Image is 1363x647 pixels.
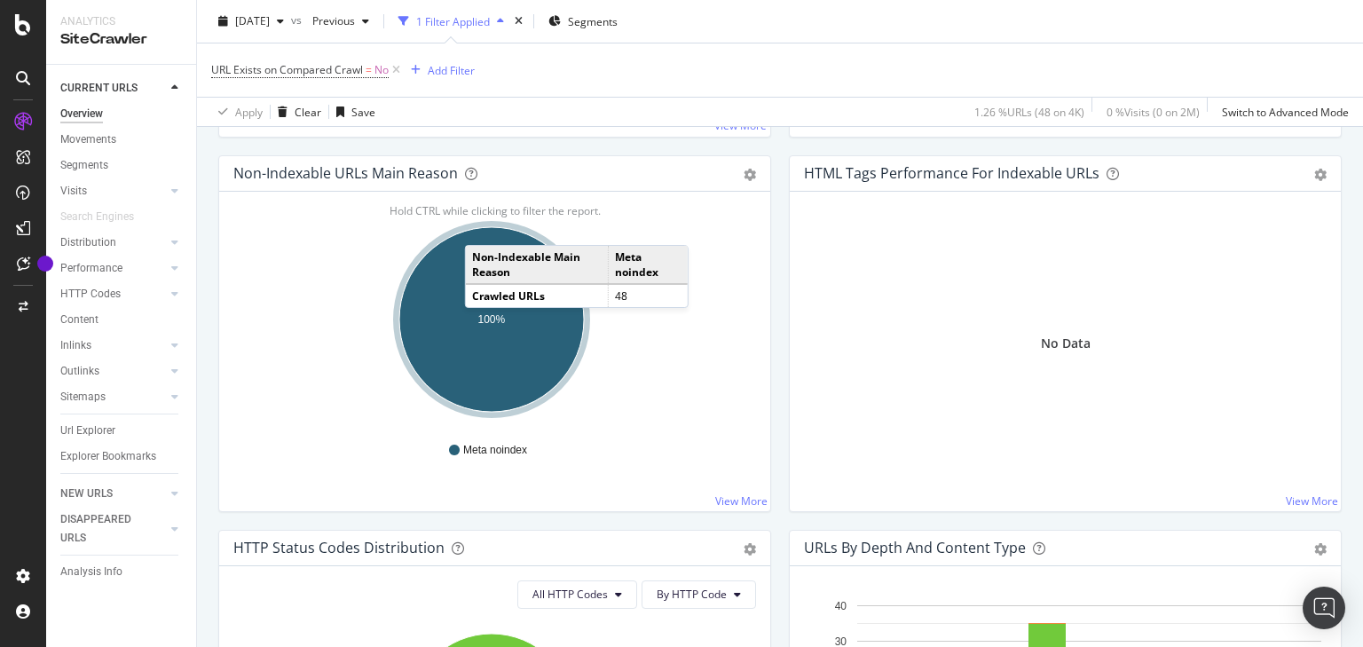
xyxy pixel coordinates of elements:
[60,208,152,226] a: Search Engines
[744,169,756,181] div: gear
[974,104,1084,119] div: 1.26 % URLs ( 48 on 4K )
[60,156,184,175] a: Segments
[1314,169,1327,181] div: gear
[60,388,166,406] a: Sitemaps
[233,539,445,556] div: HTTP Status Codes Distribution
[463,443,527,458] span: Meta noindex
[60,362,166,381] a: Outlinks
[608,246,688,284] td: Meta noindex
[211,7,291,36] button: [DATE]
[291,12,305,27] span: vs
[744,543,756,556] div: gear
[271,98,321,126] button: Clear
[60,422,115,440] div: Url Explorer
[60,563,184,581] a: Analysis Info
[428,62,475,77] div: Add Filter
[608,284,688,307] td: 48
[211,62,363,77] span: URL Exists on Compared Crawl
[305,7,376,36] button: Previous
[517,580,637,609] button: All HTTP Codes
[60,29,182,50] div: SiteCrawler
[329,98,375,126] button: Save
[233,220,751,426] svg: A chart.
[60,130,184,149] a: Movements
[60,285,166,304] a: HTTP Codes
[60,362,99,381] div: Outlinks
[1041,335,1091,352] div: No Data
[60,79,138,98] div: CURRENT URLS
[60,233,116,252] div: Distribution
[60,233,166,252] a: Distribution
[60,485,166,503] a: NEW URLS
[60,336,91,355] div: Inlinks
[60,510,150,548] div: DISAPPEARED URLS
[60,285,121,304] div: HTTP Codes
[374,58,389,83] span: No
[60,510,166,548] a: DISAPPEARED URLS
[466,284,608,307] td: Crawled URLs
[60,388,106,406] div: Sitemaps
[391,7,511,36] button: 1 Filter Applied
[60,105,184,123] a: Overview
[60,182,87,201] div: Visits
[416,13,490,28] div: 1 Filter Applied
[60,259,122,278] div: Performance
[235,13,270,28] span: 2025 Oct. 2nd
[804,539,1026,556] div: URLs by Depth and Content Type
[60,485,113,503] div: NEW URLS
[60,156,108,175] div: Segments
[657,587,727,602] span: By HTTP Code
[60,563,122,581] div: Analysis Info
[305,13,355,28] span: Previous
[1222,104,1349,119] div: Switch to Advanced Mode
[60,79,166,98] a: CURRENT URLS
[60,336,166,355] a: Inlinks
[835,600,847,612] text: 40
[60,311,98,329] div: Content
[235,104,263,119] div: Apply
[60,259,166,278] a: Performance
[568,13,618,28] span: Segments
[60,182,166,201] a: Visits
[60,130,116,149] div: Movements
[60,105,103,123] div: Overview
[295,104,321,119] div: Clear
[60,422,184,440] a: Url Explorer
[1286,493,1338,509] a: View More
[1303,587,1345,629] div: Open Intercom Messenger
[532,587,608,602] span: All HTTP Codes
[351,104,375,119] div: Save
[60,447,156,466] div: Explorer Bookmarks
[1107,104,1200,119] div: 0 % Visits ( 0 on 2M )
[478,313,506,326] text: 100%
[211,98,263,126] button: Apply
[37,256,53,272] div: Tooltip anchor
[60,447,184,466] a: Explorer Bookmarks
[1215,98,1349,126] button: Switch to Advanced Mode
[60,14,182,29] div: Analytics
[1314,543,1327,556] div: gear
[715,493,768,509] a: View More
[60,208,134,226] div: Search Engines
[804,164,1099,182] div: HTML Tags Performance for Indexable URLs
[233,164,458,182] div: Non-Indexable URLs Main Reason
[60,311,184,329] a: Content
[366,62,372,77] span: =
[511,12,526,30] div: times
[541,7,625,36] button: Segments
[404,59,475,81] button: Add Filter
[466,246,608,284] td: Non-Indexable Main Reason
[642,580,756,609] button: By HTTP Code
